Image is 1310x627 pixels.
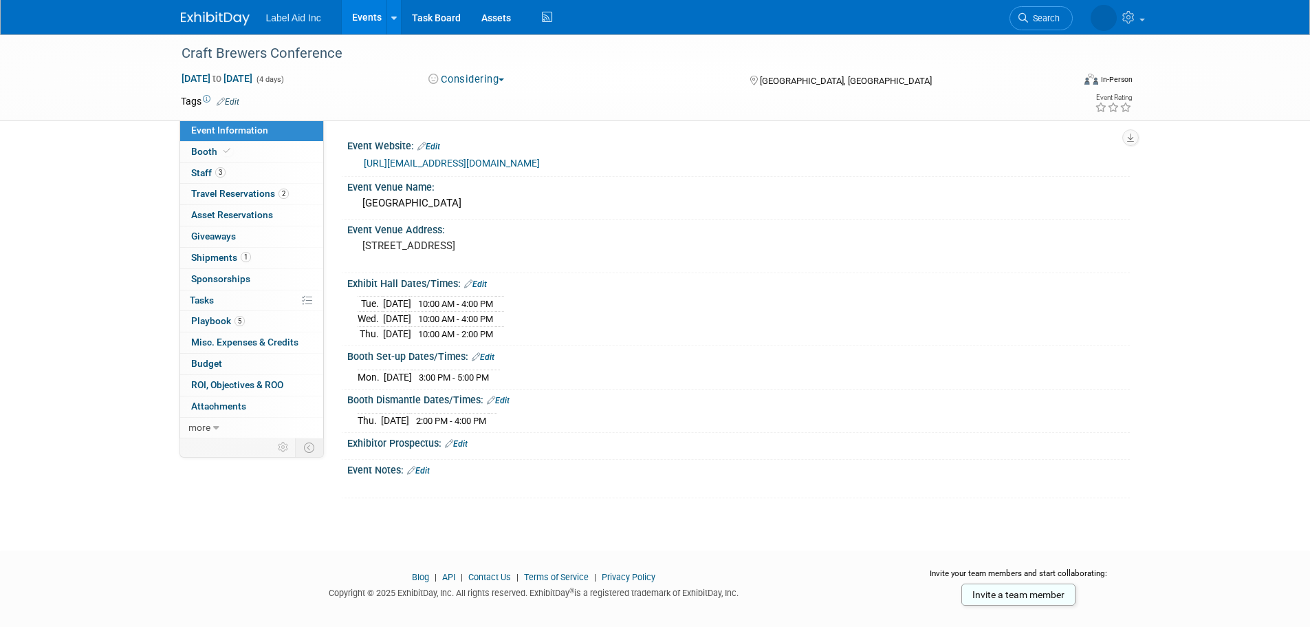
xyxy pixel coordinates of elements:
span: 2 [279,189,289,199]
div: Booth Set-up Dates/Times: [347,346,1130,364]
span: to [210,73,223,84]
span: 5 [234,316,245,326]
a: Edit [417,142,440,151]
a: Booth [180,142,323,162]
span: Tasks [190,295,214,306]
td: Thu. [358,413,381,427]
a: Giveaways [180,226,323,247]
td: [DATE] [383,312,411,327]
a: ROI, Objectives & ROO [180,375,323,396]
div: Event Venue Name: [347,177,1130,194]
div: Invite your team members and start collaborating: [908,568,1130,588]
span: | [591,572,600,582]
a: Edit [407,466,430,476]
a: Shipments1 [180,248,323,268]
pre: [STREET_ADDRESS] [362,240,658,252]
span: | [431,572,440,582]
td: Tags [181,94,239,108]
div: Exhibitor Prospectus: [347,433,1130,451]
td: Personalize Event Tab Strip [272,438,296,456]
span: ROI, Objectives & ROO [191,379,283,390]
a: Misc. Expenses & Credits [180,332,323,353]
a: Edit [487,396,510,405]
td: Wed. [358,312,383,327]
div: Event Format [992,72,1133,92]
a: Tasks [180,290,323,311]
a: Search [1009,6,1073,30]
div: Event Notes: [347,460,1130,478]
span: | [457,572,466,582]
span: | [513,572,522,582]
a: Budget [180,354,323,374]
span: Label Aid Inc [266,12,321,23]
span: Sponsorships [191,273,250,284]
a: Event Information [180,120,323,141]
td: [DATE] [381,413,409,427]
span: Attachments [191,401,246,412]
i: Booth reservation complete [223,147,230,155]
span: 1 [241,252,251,262]
td: [DATE] [384,370,412,384]
div: Exhibit Hall Dates/Times: [347,273,1130,291]
span: 10:00 AM - 4:00 PM [418,299,493,309]
a: Travel Reservations2 [180,184,323,204]
a: Terms of Service [524,572,589,582]
span: [GEOGRAPHIC_DATA], [GEOGRAPHIC_DATA] [760,76,932,86]
div: [GEOGRAPHIC_DATA] [358,193,1120,214]
a: API [442,572,455,582]
span: 10:00 AM - 4:00 PM [418,314,493,324]
a: Edit [464,279,487,289]
a: Playbook5 [180,311,323,332]
span: 2:00 PM - 4:00 PM [416,416,486,426]
button: Considering [424,72,510,87]
span: Staff [191,167,226,178]
td: [DATE] [383,326,411,341]
div: Event Rating [1095,94,1132,101]
span: Budget [191,358,222,369]
span: (4 days) [255,75,284,84]
a: Attachments [180,396,323,417]
div: In-Person [1100,74,1133,85]
div: Event Venue Address: [347,220,1130,237]
span: Search [1028,13,1060,23]
img: ExhibitDay [181,12,250,25]
span: Event Information [191,125,268,136]
sup: ® [569,587,574,595]
td: Thu. [358,326,383,341]
span: Playbook [191,315,245,326]
a: [URL][EMAIL_ADDRESS][DOMAIN_NAME] [364,158,540,169]
a: Asset Reservations [180,205,323,226]
div: Booth Dismantle Dates/Times: [347,390,1130,407]
div: Craft Brewers Conference [177,41,1052,66]
span: 10:00 AM - 2:00 PM [418,329,493,339]
span: Travel Reservations [191,188,289,199]
span: Booth [191,146,233,157]
td: Tue. [358,297,383,312]
div: Copyright © 2025 ExhibitDay, Inc. All rights reserved. ExhibitDay is a registered trademark of Ex... [181,584,888,599]
a: Edit [472,352,494,362]
div: Event Website: [347,136,1130,153]
span: Giveaways [191,231,236,242]
img: Lisa Critelli [1091,5,1117,31]
img: Format-Inperson.png [1084,74,1098,85]
span: Asset Reservations [191,209,273,220]
span: Misc. Expenses & Credits [191,337,298,348]
a: Edit [445,439,468,449]
a: Invite a team member [961,584,1076,606]
span: [DATE] [DATE] [181,72,253,85]
a: Blog [412,572,429,582]
a: Contact Us [468,572,511,582]
span: 3:00 PM - 5:00 PM [419,372,489,383]
a: Staff3 [180,163,323,184]
td: Mon. [358,370,384,384]
a: Privacy Policy [602,572,655,582]
span: more [188,422,210,433]
td: [DATE] [383,297,411,312]
span: Shipments [191,252,251,263]
a: Edit [217,97,239,107]
span: 3 [215,167,226,178]
a: Sponsorships [180,269,323,290]
a: more [180,418,323,438]
td: Toggle Event Tabs [295,438,323,456]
